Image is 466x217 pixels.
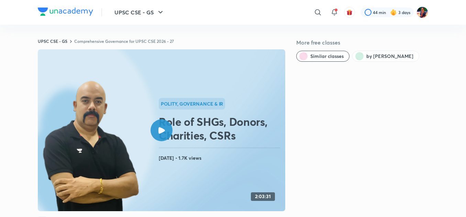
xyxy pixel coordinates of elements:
img: Solanki Ghorai [417,7,428,18]
h4: 2:03:31 [255,194,271,200]
h2: Role of SHGs, Donors, Charities, CSRs [159,115,282,142]
img: Company Logo [38,8,93,16]
img: streak [390,9,397,16]
a: Company Logo [38,8,93,17]
span: by Dr Sidharth Arora [366,53,413,60]
h4: [DATE] • 1.7K views [159,154,282,162]
button: UPSC CSE - GS [110,5,169,19]
span: Similar classes [310,53,344,60]
button: by Dr Sidharth Arora [352,51,419,62]
a: UPSC CSE - GS [38,38,67,44]
button: Similar classes [296,51,349,62]
button: avatar [344,7,355,18]
h5: More free classes [296,38,428,47]
img: avatar [346,9,353,15]
a: Comprehensive Governance for UPSC CSE 2026 - 27 [74,38,174,44]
